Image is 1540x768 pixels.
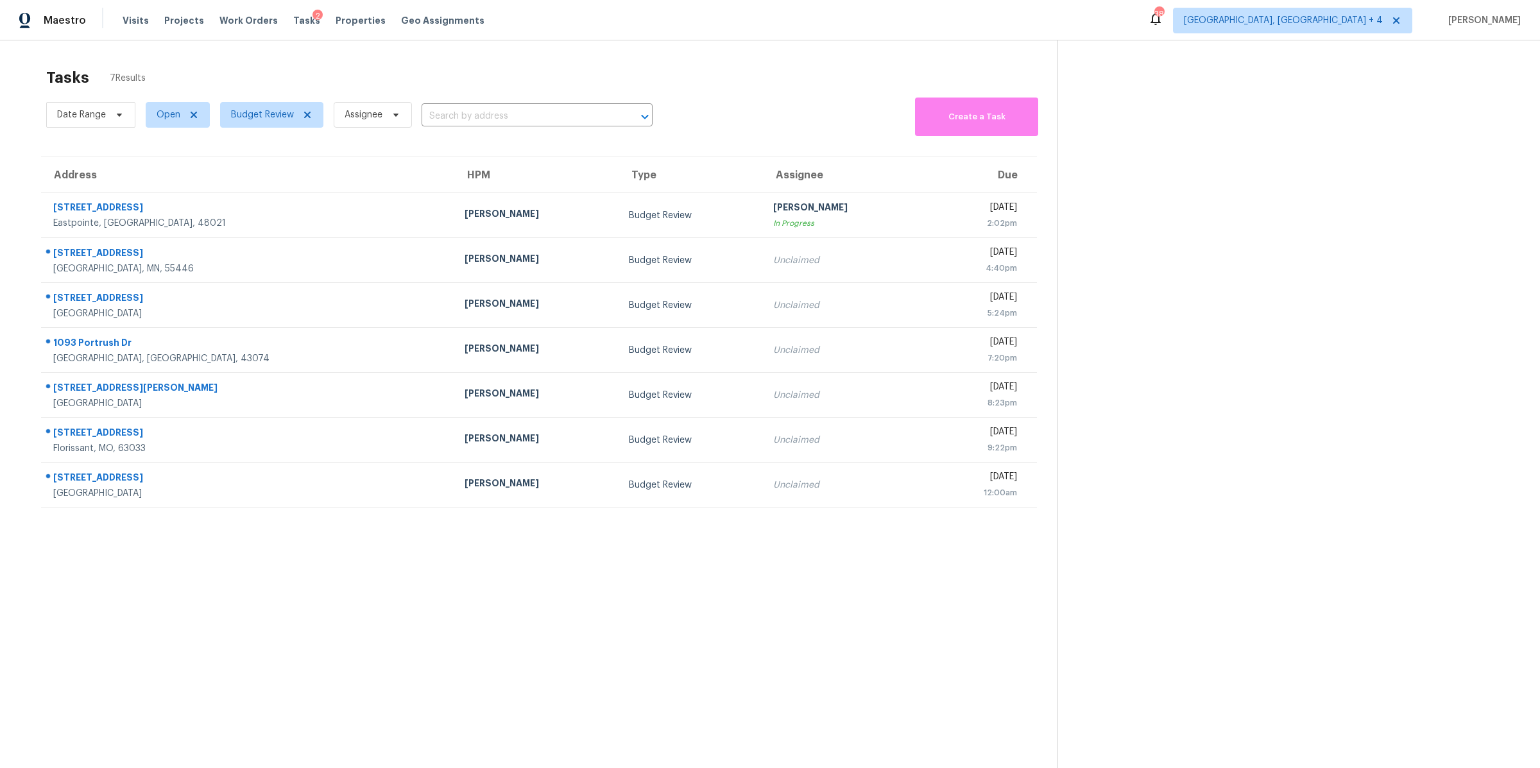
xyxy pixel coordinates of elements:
div: [PERSON_NAME] [465,207,608,223]
span: [PERSON_NAME] [1443,14,1521,27]
div: Budget Review [629,434,753,447]
div: Budget Review [629,344,753,357]
h2: Tasks [46,71,89,84]
div: [DATE] [937,425,1017,441]
div: [STREET_ADDRESS] [53,426,444,442]
span: Date Range [57,108,106,121]
div: In Progress [773,217,917,230]
th: Type [619,157,763,193]
div: [STREET_ADDRESS] [53,246,444,262]
div: 9:22pm [937,441,1017,454]
span: Properties [336,14,386,27]
div: [GEOGRAPHIC_DATA], [GEOGRAPHIC_DATA], 43074 [53,352,444,365]
div: Unclaimed [773,479,917,491]
button: Open [636,108,654,126]
div: [STREET_ADDRESS] [53,201,444,217]
div: 38 [1154,8,1163,21]
div: [PERSON_NAME] [465,432,608,448]
button: Create a Task [915,98,1038,136]
div: Budget Review [629,209,753,222]
div: [PERSON_NAME] [465,252,608,268]
div: Unclaimed [773,254,917,267]
span: Geo Assignments [401,14,484,27]
div: [DATE] [937,291,1017,307]
div: [STREET_ADDRESS][PERSON_NAME] [53,381,444,397]
div: [STREET_ADDRESS] [53,471,444,487]
div: Budget Review [629,479,753,491]
div: [GEOGRAPHIC_DATA] [53,397,444,410]
div: [DATE] [937,470,1017,486]
span: Create a Task [921,110,1032,124]
div: [DATE] [937,201,1017,217]
div: Eastpointe, [GEOGRAPHIC_DATA], 48021 [53,217,444,230]
div: [DATE] [937,336,1017,352]
div: [GEOGRAPHIC_DATA] [53,307,444,320]
div: Florissant, MO, 63033 [53,442,444,455]
th: HPM [454,157,619,193]
span: 7 Results [110,72,146,85]
div: 2:02pm [937,217,1017,230]
div: Budget Review [629,389,753,402]
div: [PERSON_NAME] [465,477,608,493]
div: Unclaimed [773,434,917,447]
div: [PERSON_NAME] [465,387,608,403]
span: Visits [123,14,149,27]
div: [GEOGRAPHIC_DATA] [53,487,444,500]
div: Unclaimed [773,344,917,357]
th: Address [41,157,454,193]
div: 12:00am [937,486,1017,499]
span: Maestro [44,14,86,27]
div: [DATE] [937,246,1017,262]
span: Projects [164,14,204,27]
span: Open [157,108,180,121]
div: 1093 Portrush Dr [53,336,444,352]
th: Due [927,157,1037,193]
div: Budget Review [629,299,753,312]
div: [PERSON_NAME] [465,297,608,313]
div: Unclaimed [773,389,917,402]
div: [DATE] [937,380,1017,397]
span: Tasks [293,16,320,25]
div: 8:23pm [937,397,1017,409]
div: [PERSON_NAME] [465,342,608,358]
span: Work Orders [219,14,278,27]
span: Assignee [345,108,382,121]
div: 2 [312,10,323,22]
div: [GEOGRAPHIC_DATA], MN, 55446 [53,262,444,275]
span: [GEOGRAPHIC_DATA], [GEOGRAPHIC_DATA] + 4 [1184,14,1383,27]
div: 4:40pm [937,262,1017,275]
input: Search by address [422,107,617,126]
div: 5:24pm [937,307,1017,320]
th: Assignee [763,157,927,193]
div: [STREET_ADDRESS] [53,291,444,307]
div: Unclaimed [773,299,917,312]
div: Budget Review [629,254,753,267]
div: [PERSON_NAME] [773,201,917,217]
div: 7:20pm [937,352,1017,364]
span: Budget Review [231,108,294,121]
